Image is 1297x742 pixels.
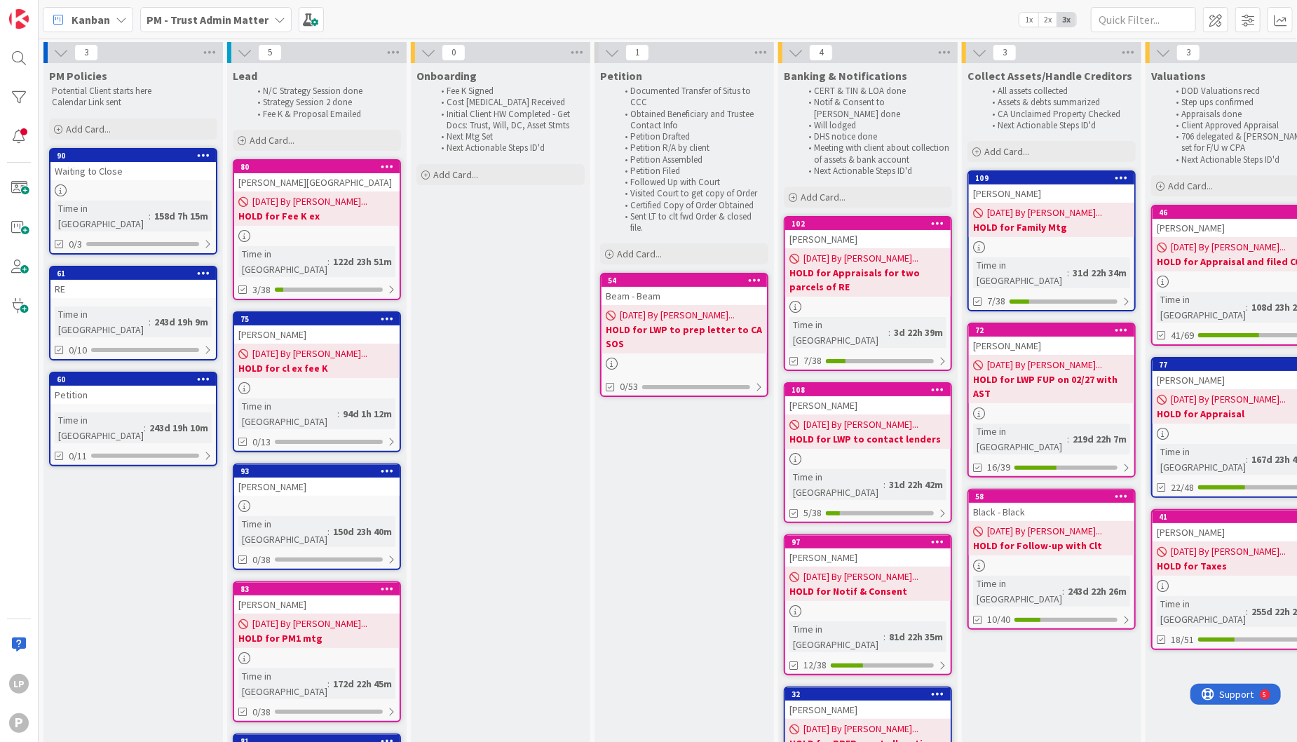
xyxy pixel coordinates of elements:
span: 41/69 [1171,328,1194,343]
div: 61 [50,267,216,280]
span: 5/38 [803,506,822,520]
a: 93[PERSON_NAME]Time in [GEOGRAPHIC_DATA]:150d 23h 40m0/38 [233,464,401,570]
div: 90Waiting to Close [50,149,216,180]
div: 90 [57,151,216,161]
p: Potential Client starts here [52,86,215,97]
div: 83 [234,583,400,595]
div: 31d 22h 42m [885,477,946,492]
div: 102 [792,219,951,229]
div: 75 [234,313,400,325]
span: : [888,325,890,340]
span: 3/38 [252,283,271,297]
div: [PERSON_NAME] [234,595,400,614]
span: [DATE] By [PERSON_NAME]... [252,194,367,209]
div: 93 [240,466,400,476]
span: PM Policies [49,69,107,83]
div: [PERSON_NAME] [785,548,951,567]
div: 32 [785,688,951,701]
li: Fee K Signed [433,86,583,97]
span: : [337,406,339,421]
div: 80 [234,161,400,173]
a: 102[PERSON_NAME][DATE] By [PERSON_NAME]...HOLD for Appraisals for two parcels of RETime in [GEOGR... [784,216,952,371]
div: Time in [GEOGRAPHIC_DATA] [973,257,1067,288]
b: HOLD for PM1 mtg [238,631,395,645]
div: Time in [GEOGRAPHIC_DATA] [789,469,883,500]
span: 0/11 [69,449,87,464]
div: 60 [50,373,216,386]
div: [PERSON_NAME] [785,396,951,414]
div: 97 [792,537,951,547]
div: 93[PERSON_NAME] [234,465,400,496]
span: : [327,676,330,692]
a: 75[PERSON_NAME][DATE] By [PERSON_NAME]...HOLD for cl ex fee KTime in [GEOGRAPHIC_DATA]:94d 1h 12m... [233,311,401,452]
div: 102 [785,217,951,230]
li: Petition Assembled [617,154,766,166]
li: Petition Drafted [617,131,766,142]
span: : [149,314,151,330]
span: 0 [442,44,466,61]
span: : [883,477,885,492]
p: Calendar Link sent [52,97,215,108]
li: Visited Court to get copy of Order [617,188,766,199]
div: RE [50,280,216,298]
div: 32[PERSON_NAME] [785,688,951,719]
b: HOLD for Notif & Consent [789,584,946,598]
li: All assets collected [984,86,1134,97]
span: Kanban [72,11,110,28]
div: 83 [240,584,400,594]
div: 81d 22h 35m [885,629,946,645]
div: Petition [50,386,216,404]
li: CERT & TIN & LOA done [801,86,950,97]
div: 97 [785,536,951,548]
div: [PERSON_NAME] [969,184,1134,203]
span: : [149,208,151,224]
span: [DATE] By [PERSON_NAME]... [987,358,1102,372]
span: : [1246,604,1248,619]
div: 219d 22h 7m [1069,431,1130,447]
span: 0/38 [252,553,271,567]
div: 97[PERSON_NAME] [785,536,951,567]
span: 1 [625,44,649,61]
span: Add Card... [1168,180,1213,192]
span: 4 [809,44,833,61]
b: HOLD for Appraisals for two parcels of RE [789,266,946,294]
div: Time in [GEOGRAPHIC_DATA] [1157,292,1246,323]
a: 80[PERSON_NAME][GEOGRAPHIC_DATA][DATE] By [PERSON_NAME]...HOLD for Fee K exTime in [GEOGRAPHIC_DA... [233,159,401,300]
span: Petition [600,69,642,83]
a: 97[PERSON_NAME][DATE] By [PERSON_NAME]...HOLD for Notif & ConsentTime in [GEOGRAPHIC_DATA]:81d 22... [784,534,952,675]
span: Add Card... [801,191,846,203]
li: Obtained Beneficiary and Trustee Contact Info [617,109,766,132]
li: Fee K & Proposal Emailed [250,109,399,120]
div: 5 [73,6,76,17]
div: 72 [975,325,1134,335]
li: Certified Copy of Order Obtained [617,200,766,211]
div: 54Beam - Beam [602,274,767,305]
span: : [1067,431,1069,447]
li: Assets & debts summarized [984,97,1134,108]
span: : [1067,265,1069,281]
span: [DATE] By [PERSON_NAME]... [252,346,367,361]
li: Petition Filed [617,166,766,177]
li: Notif & Consent to [PERSON_NAME] done [801,97,950,120]
div: Time in [GEOGRAPHIC_DATA] [55,306,149,337]
div: 243d 22h 26m [1064,584,1130,599]
div: 54 [608,276,767,285]
div: Time in [GEOGRAPHIC_DATA] [789,621,883,652]
span: [DATE] By [PERSON_NAME]... [252,616,367,631]
div: 172d 22h 45m [330,676,395,692]
div: 243d 19h 10m [146,420,212,436]
li: Next Mtg Set [433,131,583,142]
div: Time in [GEOGRAPHIC_DATA] [55,412,144,443]
a: 109[PERSON_NAME][DATE] By [PERSON_NAME]...HOLD for Family MtgTime in [GEOGRAPHIC_DATA]:31d 22h 34... [967,170,1136,311]
span: Add Card... [617,248,662,260]
li: N/C Strategy Session done [250,86,399,97]
div: 54 [602,274,767,287]
b: HOLD for Follow-up with Clt [973,539,1130,553]
span: [DATE] By [PERSON_NAME]... [803,417,918,432]
a: 72[PERSON_NAME][DATE] By [PERSON_NAME]...HOLD for LWP FUP on 02/27 with ASTTime in [GEOGRAPHIC_DA... [967,323,1136,478]
li: Documented Transfer of Situs to CCC [617,86,766,109]
b: PM - Trust Admin Matter [147,13,269,27]
div: 75 [240,314,400,324]
li: Next Actionable Steps ID'd [433,142,583,154]
span: Add Card... [984,145,1029,158]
